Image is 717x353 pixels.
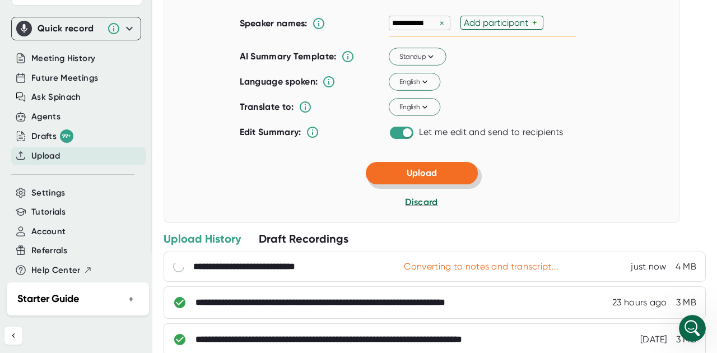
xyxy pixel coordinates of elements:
[124,291,138,307] button: +
[676,334,696,345] div: 3 MB
[180,77,206,88] div: thanks
[7,4,29,26] button: go back
[405,197,437,207] span: Discard
[18,136,175,224] div: Hi [PERSON_NAME], I see your plan was charged the annual amount and is billing as expected. I do ...
[38,23,101,34] div: Quick record
[9,70,215,104] div: Abdul says…
[164,231,241,246] div: Upload History
[240,51,337,62] b: AI Summary Template:
[631,261,666,272] div: 10/2/2025, 8:22:19 AM
[31,72,98,85] button: Future Meetings
[419,127,564,138] div: Let me edit and send to recipients
[404,261,558,272] div: Converting to notes and transcript...
[10,235,215,254] textarea: Message…
[399,52,435,62] span: Standup
[389,48,446,66] button: Standup
[53,258,62,267] button: Gif picker
[16,17,136,40] div: Quick record
[9,129,184,231] div: Hi [PERSON_NAME], I see your plan was charged the annual amount and is billing as expected. I do ...
[35,258,44,267] button: Emoji picker
[18,33,105,53] b: [EMAIL_ADDRESS][DOMAIN_NAME]
[399,102,430,112] span: English
[31,110,60,123] button: Agents
[640,334,667,345] div: 10/1/2025, 8:18:33 AM
[9,104,215,129] div: Yoav says…
[60,129,73,143] div: 99+
[31,150,60,162] button: Upload
[171,70,215,95] div: thanks
[31,264,81,277] span: Help Center
[71,258,80,267] button: Start recording
[31,91,81,104] button: Ask Spinach
[54,6,75,14] h1: Yoav
[17,291,79,306] h2: Starter Guide
[532,17,540,28] div: +
[366,162,478,184] button: Upload
[31,206,66,219] button: Tutorials
[464,17,532,28] div: Add participant
[71,107,89,115] b: Yoav
[31,244,67,257] button: Referrals
[31,129,73,143] button: Drafts 99+
[405,196,437,209] button: Discard
[240,101,294,112] b: Translate to:
[32,6,50,24] img: Profile image for Yoav
[259,231,348,246] div: Draft Recordings
[240,18,308,29] b: Speaker names:
[407,168,437,178] span: Upload
[612,297,667,308] div: 10/1/2025, 8:28:23 AM
[31,264,92,277] button: Help Center
[399,77,430,87] span: English
[4,327,22,345] button: Collapse sidebar
[31,52,95,65] button: Meeting History
[31,187,66,199] button: Settings
[676,297,696,308] div: 3 MB
[192,254,210,272] button: Send a message…
[240,76,318,87] b: Language spoken:
[389,73,440,91] button: English
[71,106,169,116] div: joined the conversation
[56,105,67,117] img: Profile image for Yoav
[31,129,73,143] div: Drafts
[679,315,706,342] iframe: Intercom live chat
[31,225,66,238] button: Account
[197,4,217,25] div: Close
[676,261,696,272] div: 4 MB
[17,258,26,267] button: Upload attachment
[9,129,215,240] div: Yoav says…
[437,18,447,29] div: ×
[54,14,109,25] p: Active 15h ago
[389,99,440,117] button: English
[175,4,197,26] button: Home
[240,127,301,137] b: Edit Summary:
